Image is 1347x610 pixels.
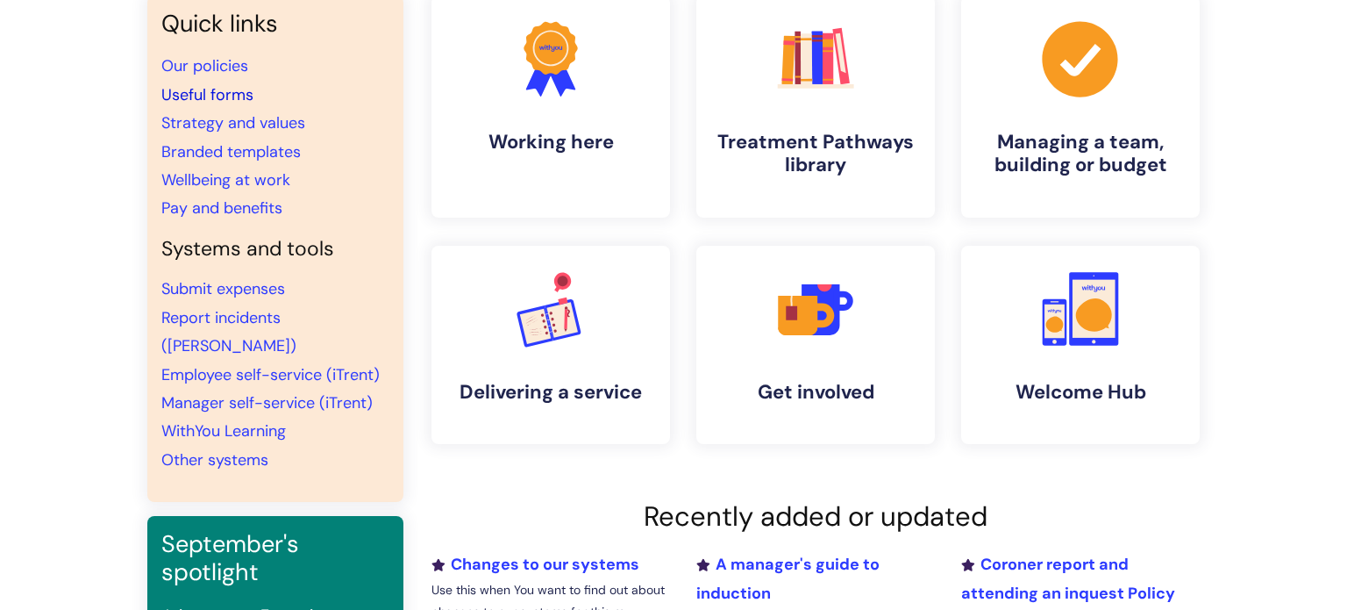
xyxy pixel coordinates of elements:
a: Pay and benefits [161,197,282,219]
h3: September's spotlight [161,530,389,587]
a: Wellbeing at work [161,169,290,190]
h4: Delivering a service [445,381,656,404]
a: Strategy and values [161,112,305,133]
a: Branded templates [161,141,301,162]
h4: Welcome Hub [975,381,1186,404]
h3: Quick links [161,10,389,38]
a: Submit expenses [161,278,285,299]
h4: Treatment Pathways library [710,131,921,177]
a: Delivering a service [431,246,670,444]
a: Employee self-service (iTrent) [161,364,380,385]
a: Manager self-service (iTrent) [161,392,373,413]
a: WithYou Learning [161,420,286,441]
a: Changes to our systems [431,554,639,575]
h4: Managing a team, building or budget [975,131,1186,177]
a: Welcome Hub [961,246,1200,444]
a: Other systems [161,449,268,470]
a: Coroner report and attending an inquest Policy [961,554,1175,603]
h4: Working here [445,131,656,154]
a: Report incidents ([PERSON_NAME]) [161,307,296,356]
a: Useful forms [161,84,253,105]
h4: Get involved [710,381,921,404]
a: A manager's guide to induction [696,554,880,603]
a: Get involved [696,246,935,444]
h2: Recently added or updated [431,500,1200,533]
h4: Systems and tools [161,237,389,262]
a: Our policies [161,55,248,76]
